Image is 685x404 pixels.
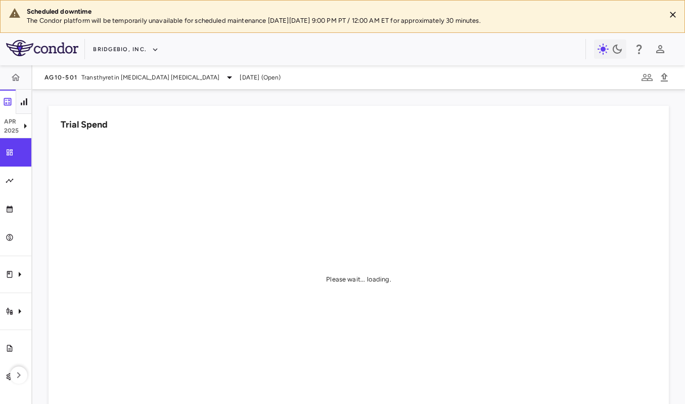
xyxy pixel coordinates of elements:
[27,7,657,16] div: Scheduled downtime
[6,40,78,56] img: logo-full-SnFGN8VE.png
[93,42,159,58] button: BridgeBio, Inc.
[27,16,657,25] p: The Condor platform will be temporarily unavailable for scheduled maintenance [DATE][DATE] 9:00 P...
[4,126,19,135] p: 2025
[665,7,680,22] button: Close
[44,73,77,82] span: AG10-501
[61,118,108,132] h6: Trial Spend
[240,73,281,82] span: [DATE] (Open)
[326,275,391,284] div: Please wait... loading.
[4,117,19,126] p: Apr
[81,73,219,82] span: Transthyretin [MEDICAL_DATA] [MEDICAL_DATA]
